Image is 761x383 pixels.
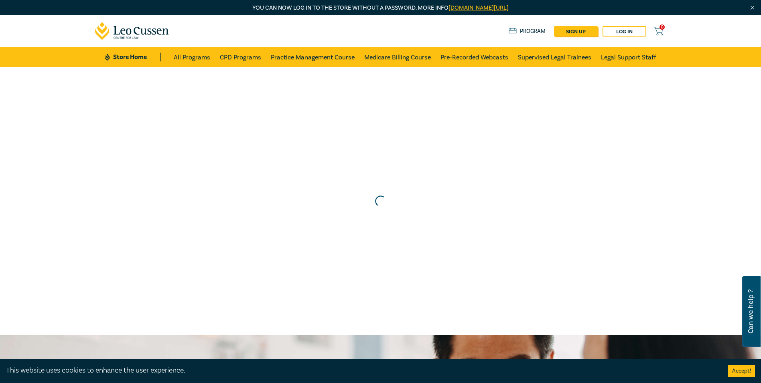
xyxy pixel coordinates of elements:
[364,47,431,67] a: Medicare Billing Course
[220,47,261,67] a: CPD Programs
[554,26,598,37] a: sign up
[448,4,509,12] a: [DOMAIN_NAME][URL]
[6,365,716,376] div: This website uses cookies to enhance the user experience.
[749,4,756,11] img: Close
[95,4,666,12] p: You can now log in to the store without a password. More info
[271,47,355,67] a: Practice Management Course
[440,47,508,67] a: Pre-Recorded Webcasts
[603,26,646,37] a: Log in
[601,47,656,67] a: Legal Support Staff
[105,53,160,61] a: Store Home
[509,27,546,36] a: Program
[518,47,591,67] a: Supervised Legal Trainees
[747,281,755,342] span: Can we help ?
[660,24,665,30] span: 0
[728,365,755,377] button: Accept cookies
[174,47,210,67] a: All Programs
